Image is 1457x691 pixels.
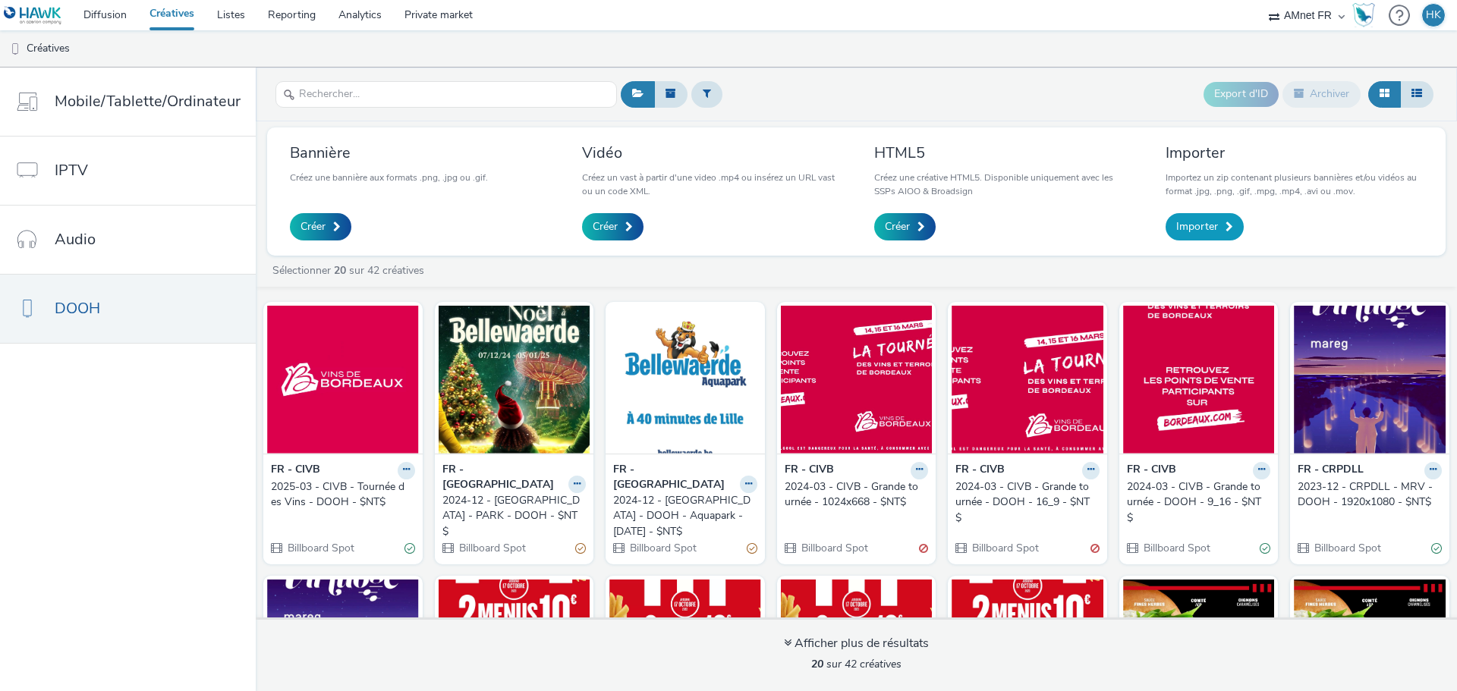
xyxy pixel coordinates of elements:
[1282,81,1361,107] button: Archiver
[439,306,590,454] img: 2024-12 - BELLEWAERDE - PARK - DOOH - $NT$ visual
[1142,541,1210,555] span: Billboard Spot
[1204,82,1279,106] button: Export d'ID
[442,493,581,539] div: 2024-12 - [GEOGRAPHIC_DATA] - PARK - DOOH - $NT$
[785,462,834,479] strong: FR - CIVB
[1294,306,1446,454] img: 2023-12 - CRPDLL - MRV - DOOH - 1920x1080 - $NT$ visual
[442,462,565,493] strong: FR - [GEOGRAPHIC_DATA]
[919,541,928,557] div: Invalide
[1298,462,1364,479] strong: FR - CRPDLL
[271,479,409,510] div: 2025-03 - CIVB - Tournée des Vins - DOOH - $NT$
[286,541,354,555] span: Billboard Spot
[885,219,910,234] span: Créer
[582,143,839,163] h3: Vidéo
[1166,143,1423,163] h3: Importer
[55,90,241,112] span: Mobile/Tablette/Ordinateur
[874,171,1131,198] p: Créez une créative HTML5. Disponible uniquement avec les SSPs AIOO & Broadsign
[784,635,929,652] div: Afficher plus de résultats
[785,479,923,510] div: 2024-03 - CIVB - Grande tournée - 1024x668 - $NT$
[1426,4,1441,27] div: HK
[271,462,320,479] strong: FR - CIVB
[267,306,419,454] img: 2025-03 - CIVB - Tournée des Vins - DOOH - $NT$ visual
[1260,541,1270,557] div: Valide
[334,263,346,278] strong: 20
[1352,3,1381,27] a: Hawk Academy
[290,143,488,163] h3: Bannière
[1352,3,1375,27] img: Hawk Academy
[442,493,587,539] a: 2024-12 - [GEOGRAPHIC_DATA] - PARK - DOOH - $NT$
[404,541,415,557] div: Valide
[582,213,644,240] a: Créer
[55,159,88,181] span: IPTV
[8,42,23,57] img: dooh
[781,306,933,454] img: 2024-03 - CIVB - Grande tournée - 1024x668 - $NT$ visual
[582,171,839,198] p: Créez un vast à partir d'une video .mp4 ou insérez un URL vast ou un code XML.
[55,297,100,319] span: DOOH
[1298,479,1436,510] div: 2023-12 - CRPDLL - MRV - DOOH - 1920x1080 - $NT$
[971,541,1039,555] span: Billboard Spot
[811,657,823,671] strong: 20
[1090,541,1100,557] div: Invalide
[290,171,488,184] p: Créez une bannière aux formats .png, .jpg ou .gif.
[785,479,929,510] a: 2024-03 - CIVB - Grande tournée - 1024x668 - $NT$
[1123,306,1275,454] img: 2024-03 - CIVB - Grande tournée - DOOH - 9_16 - $NT$ visual
[1400,81,1433,107] button: Liste
[955,479,1100,526] a: 2024-03 - CIVB - Grande tournée - DOOH - 16_9 - $NT$
[747,541,757,557] div: Partiellement valide
[1298,479,1442,510] a: 2023-12 - CRPDLL - MRV - DOOH - 1920x1080 - $NT$
[800,541,868,555] span: Billboard Spot
[1127,479,1271,526] a: 2024-03 - CIVB - Grande tournée - DOOH - 9_16 - $NT$
[628,541,697,555] span: Billboard Spot
[874,213,936,240] a: Créer
[955,462,1005,479] strong: FR - CIVB
[613,493,757,539] a: 2024-12 - [GEOGRAPHIC_DATA] - DOOH - Aquapark - [DATE] - $NT$
[301,219,326,234] span: Créer
[609,306,761,454] img: 2024-12 - Bellewaerde - DOOH - Aquapark - Noël - $NT$ visual
[1313,541,1381,555] span: Billboard Spot
[593,219,618,234] span: Créer
[458,541,526,555] span: Billboard Spot
[55,228,96,250] span: Audio
[1127,479,1265,526] div: 2024-03 - CIVB - Grande tournée - DOOH - 9_16 - $NT$
[613,462,736,493] strong: FR - [GEOGRAPHIC_DATA]
[1431,541,1442,557] div: Valide
[1166,171,1423,198] p: Importez un zip contenant plusieurs bannières et/ou vidéos au format .jpg, .png, .gif, .mpg, .mp4...
[4,6,62,25] img: undefined Logo
[952,306,1103,454] img: 2024-03 - CIVB - Grande tournée - DOOH - 16_9 - $NT$ visual
[290,213,351,240] a: Créer
[811,657,902,671] span: sur 42 créatives
[613,493,751,539] div: 2024-12 - [GEOGRAPHIC_DATA] - DOOH - Aquapark - [DATE] - $NT$
[1166,213,1244,240] a: Importer
[271,479,415,510] a: 2025-03 - CIVB - Tournée des Vins - DOOH - $NT$
[271,263,430,278] a: Sélectionner sur 42 créatives
[1176,219,1218,234] span: Importer
[874,143,1131,163] h3: HTML5
[575,541,586,557] div: Partiellement valide
[1368,81,1401,107] button: Grille
[275,81,617,108] input: Rechercher...
[1127,462,1176,479] strong: FR - CIVB
[955,479,1094,526] div: 2024-03 - CIVB - Grande tournée - DOOH - 16_9 - $NT$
